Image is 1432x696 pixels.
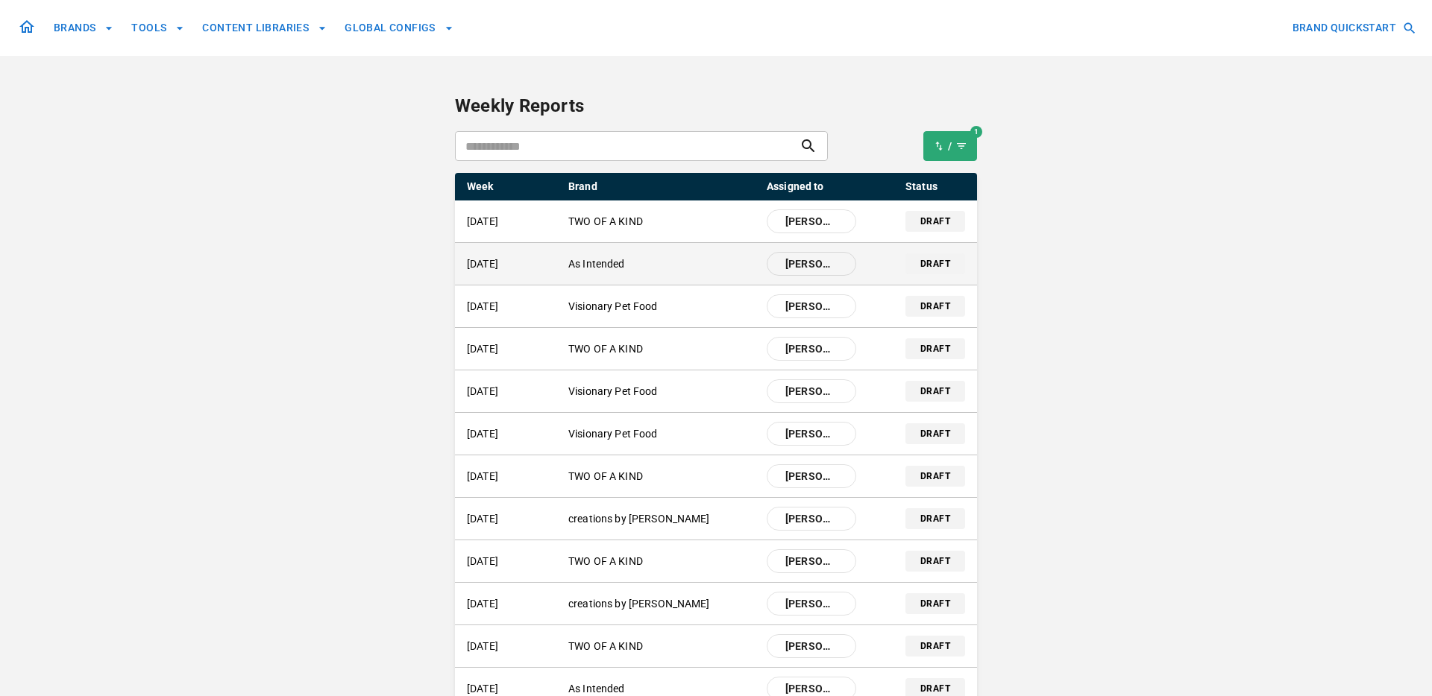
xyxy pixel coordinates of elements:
p: [DATE] [467,341,556,357]
span: [PERSON_NAME] [776,341,847,356]
span: [PERSON_NAME] [776,426,847,441]
p: draft [920,342,950,355]
a: [DATE]TWO OF A KIND[PERSON_NAME]draft [455,625,977,667]
p: draft [920,385,950,398]
p: draft [920,512,950,525]
span: [PERSON_NAME] [776,214,847,229]
button: TOOLS [125,14,190,42]
a: [DATE]creations by [PERSON_NAME][PERSON_NAME]draft [455,583,977,624]
span: [PERSON_NAME] [776,681,847,696]
p: creations by [PERSON_NAME] [568,511,755,527]
p: Status [905,179,965,194]
p: [DATE] [467,469,556,484]
button: CONTENT LIBRARIES [196,14,333,42]
p: draft [920,469,950,483]
p: [DATE] [467,554,556,569]
span: [PERSON_NAME] [776,511,847,526]
p: draft [920,554,950,568]
a: [DATE]Visionary Pet Food[PERSON_NAME]draft [455,370,977,412]
p: Week [467,180,556,193]
p: draft [920,257,950,271]
a: [DATE]TWO OF A KIND[PERSON_NAME]draft [455,328,977,370]
span: [PERSON_NAME] [776,596,847,611]
p: [DATE] [467,214,556,230]
a: [DATE]TWO OF A KIND[PERSON_NAME]draft [455,540,977,582]
a: [DATE]creations by [PERSON_NAME][PERSON_NAME]draft [455,498,977,540]
button: GLOBAL CONFIGS [339,14,459,42]
p: Visionary Pet Food [568,384,755,399]
span: [PERSON_NAME] [776,639,847,654]
p: draft [920,215,950,228]
p: draft [920,597,950,610]
p: Visionary Pet Food [568,426,755,442]
a: [DATE]TWO OF A KIND[PERSON_NAME]draft [455,455,977,497]
a: [DATE]Visionary Pet Food[PERSON_NAME]draft [455,285,977,327]
p: draft [920,427,950,440]
p: [DATE] [467,639,556,654]
p: TWO OF A KIND [568,554,755,569]
a: [DATE]TWO OF A KIND[PERSON_NAME]draft [455,200,977,242]
p: draft [920,300,950,313]
p: TWO OF A KIND [568,469,755,484]
p: As Intended [568,256,755,272]
p: Brand [568,179,755,194]
p: draft [920,639,950,653]
span: [PERSON_NAME] [776,469,847,484]
span: [PERSON_NAME] [776,299,847,314]
span: [PERSON_NAME] [776,256,847,271]
a: [DATE]Visionary Pet Food[PERSON_NAME]draft [455,413,977,455]
p: [DATE] [467,596,556,612]
a: [DATE]As Intended[PERSON_NAME]draft [455,243,977,285]
span: [PERSON_NAME] [776,384,847,399]
button: 1 [923,131,977,161]
button: BRANDS [48,14,119,42]
p: [DATE] [467,426,556,442]
p: Weekly Reports [455,92,977,119]
p: TWO OF A KIND [568,214,755,230]
p: [DATE] [467,299,556,314]
p: draft [920,682,950,695]
span: [PERSON_NAME] [776,554,847,569]
p: creations by [PERSON_NAME] [568,596,755,612]
p: [DATE] [467,511,556,527]
p: TWO OF A KIND [568,341,755,357]
p: [DATE] [467,256,556,272]
p: [DATE] [467,384,556,399]
p: Visionary Pet Food [568,299,755,314]
p: TWO OF A KIND [568,639,755,654]
div: 1 [970,126,982,138]
p: Assigned to [767,179,856,194]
